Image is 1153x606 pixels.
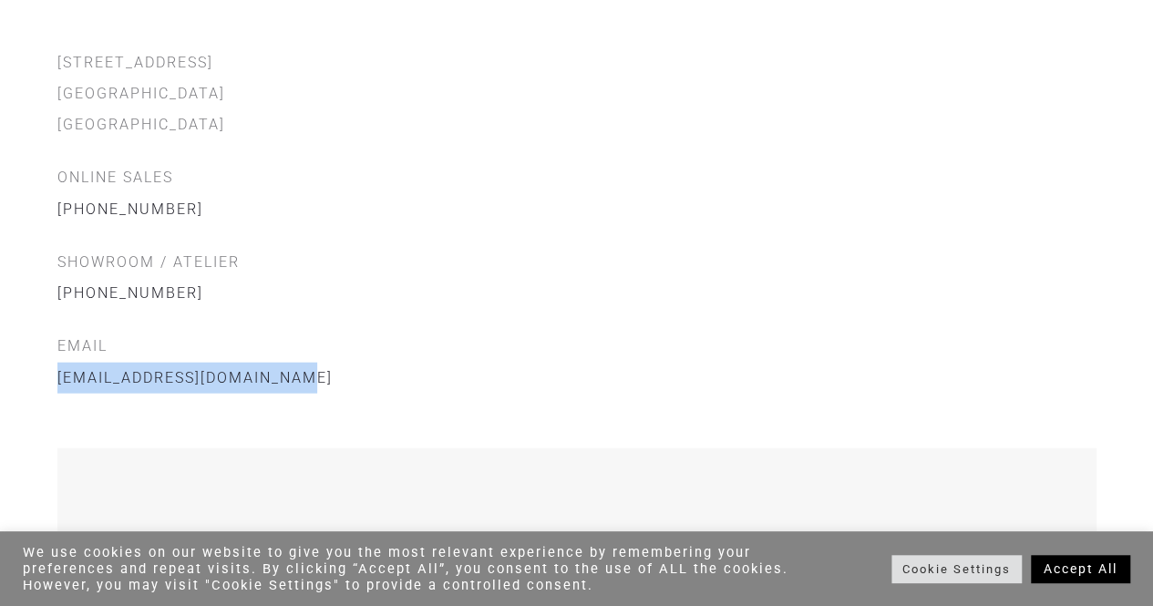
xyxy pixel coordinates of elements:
[1031,555,1130,583] a: Accept All
[891,555,1022,583] a: Cookie Settings
[57,284,203,302] a: [PHONE_NUMBER]
[57,200,203,218] a: [PHONE_NUMBER]
[57,47,1096,141] p: [STREET_ADDRESS] [GEOGRAPHIC_DATA] [GEOGRAPHIC_DATA]
[57,247,1096,310] p: SHOWROOM / ATELIER
[57,369,333,386] a: [EMAIL_ADDRESS][DOMAIN_NAME]
[57,331,1096,394] p: EMAIL
[57,162,1096,225] p: ONLINE SALES
[23,544,798,593] div: We use cookies on our website to give you the most relevant experience by remembering your prefer...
